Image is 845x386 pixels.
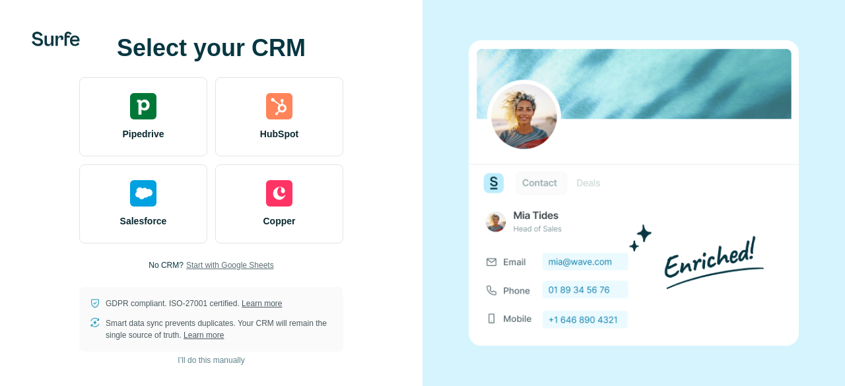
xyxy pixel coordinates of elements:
[32,32,80,46] img: Surfe's logo
[184,331,224,340] a: Learn more
[79,35,343,61] h1: Select your CRM
[130,93,156,119] img: pipedrive's logo
[260,127,298,141] span: HubSpot
[149,259,184,271] p: No CRM?
[263,214,296,228] span: Copper
[168,350,253,370] button: I’ll do this manually
[266,180,292,207] img: copper's logo
[106,317,333,341] p: Smart data sync prevents duplicates. Your CRM will remain the single source of truth.
[186,259,274,271] button: Start with Google Sheets
[106,298,282,309] p: GDPR compliant. ISO-27001 certified.
[242,299,282,308] a: Learn more
[122,127,164,141] span: Pipedrive
[469,40,799,346] img: none image
[130,180,156,207] img: salesforce's logo
[120,214,167,228] span: Salesforce
[266,93,292,119] img: hubspot's logo
[178,354,244,366] span: I’ll do this manually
